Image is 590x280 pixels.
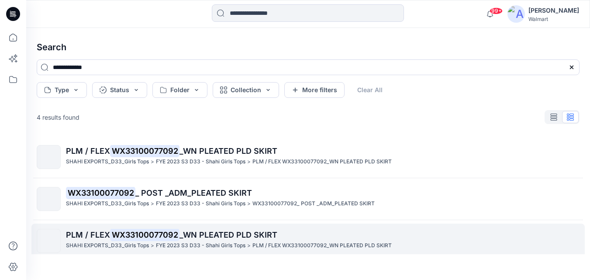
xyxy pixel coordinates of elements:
[66,241,149,250] p: SHAHI EXPORTS_D33_Girls Tops
[31,182,585,216] a: WX33100077092_ POST _ADM_PLEATED SKIRTSHAHI EXPORTS_D33_Girls Tops>FYE 2023 S3 D33 - Shahi Girls ...
[151,199,154,208] p: >
[156,199,245,208] p: FYE 2023 S3 D33 - Shahi Girls Tops
[179,146,277,156] span: _WN PLEATED PLD SKIRT
[179,230,277,239] span: _WN PLEATED PLD SKIRT
[37,82,87,98] button: Type
[490,7,503,14] span: 99+
[135,188,252,197] span: _ POST _ADM_PLEATED SKIRT
[284,82,345,98] button: More filters
[66,146,110,156] span: PLM / FLEX
[31,224,585,258] a: PLM / FLEXWX33100077092_WN PLEATED PLD SKIRTSHAHI EXPORTS_D33_Girls Tops>FYE 2023 S3 D33 - Shahi ...
[37,113,79,122] p: 4 results found
[30,35,587,59] h4: Search
[156,157,245,166] p: FYE 2023 S3 D33 - Shahi Girls Tops
[66,187,135,199] mark: WX33100077092
[252,157,392,166] p: PLM / FLEX WX33100077092_WN PLEATED PLD SKIRT
[92,82,147,98] button: Status
[31,140,585,174] a: PLM / FLEXWX33100077092_WN PLEATED PLD SKIRTSHAHI EXPORTS_D33_Girls Tops>FYE 2023 S3 D33 - Shahi ...
[213,82,279,98] button: Collection
[66,157,149,166] p: SHAHI EXPORTS_D33_Girls Tops
[247,157,251,166] p: >
[151,157,154,166] p: >
[151,241,154,250] p: >
[110,228,179,241] mark: WX33100077092
[66,230,110,239] span: PLM / FLEX
[252,241,392,250] p: PLM / FLEX WX33100077092_WN PLEATED PLD SKIRT
[247,241,251,250] p: >
[247,199,251,208] p: >
[528,16,579,22] div: Walmart
[66,199,149,208] p: SHAHI EXPORTS_D33_Girls Tops
[507,5,525,23] img: avatar
[152,82,207,98] button: Folder
[252,199,375,208] p: WX33100077092_ POST _ADM_PLEATED SKIRT
[528,5,579,16] div: [PERSON_NAME]
[110,145,179,157] mark: WX33100077092
[156,241,245,250] p: FYE 2023 S3 D33 - Shahi Girls Tops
